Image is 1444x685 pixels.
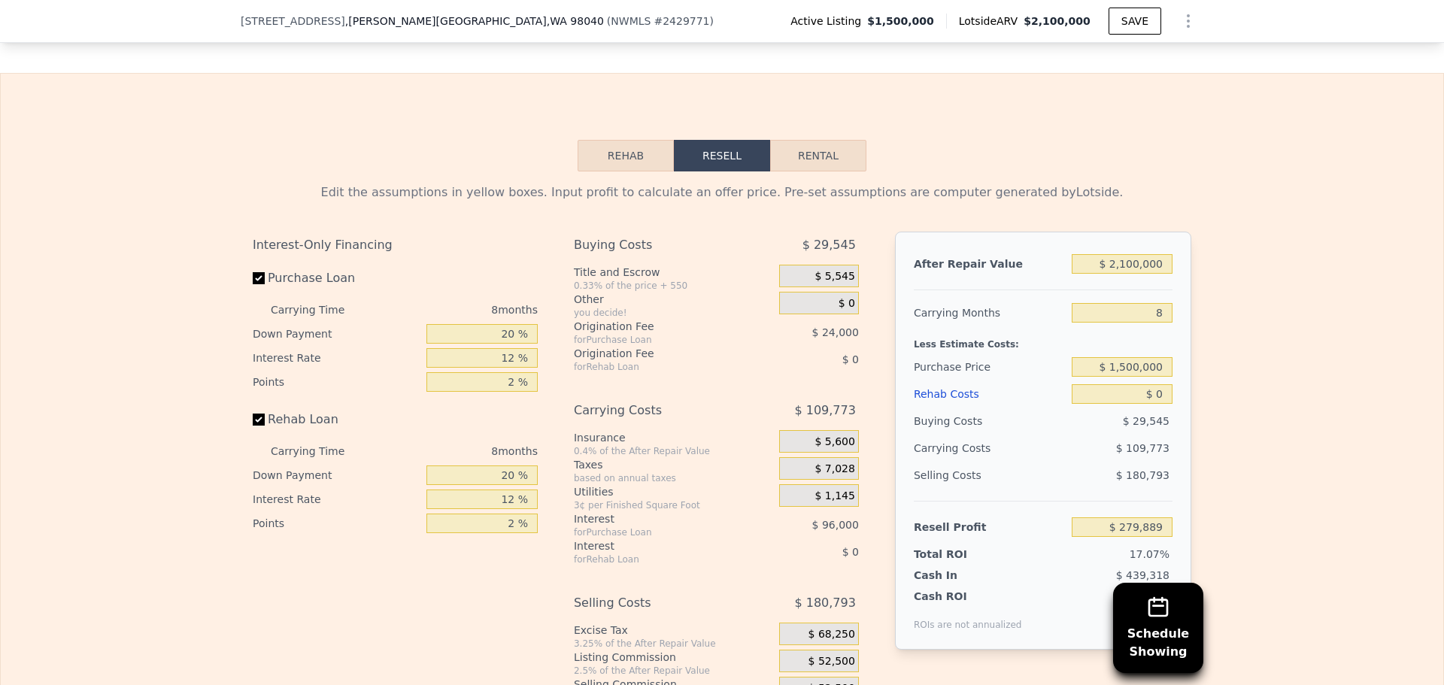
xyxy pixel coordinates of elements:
button: Rehab [578,140,674,171]
div: Title and Escrow [574,265,773,280]
div: ROIs are not annualized [914,604,1022,631]
span: $ 24,000 [812,326,859,338]
div: based on annual taxes [574,472,773,484]
button: Resell [674,140,770,171]
div: Total ROI [914,547,1008,562]
button: Show Options [1173,6,1203,36]
div: 8 months [375,298,538,322]
button: Rental [770,140,866,171]
div: Resell Profit [914,514,1066,541]
div: 0.4% of the After Repair Value [574,445,773,457]
div: 3.25% of the After Repair Value [574,638,773,650]
div: Origination Fee [574,346,742,361]
span: $2,100,000 [1024,15,1091,27]
span: $ 0 [839,297,855,311]
div: 0.33% of the price + 550 [574,280,773,292]
span: $ 439,318 [1116,569,1169,581]
div: Other [574,292,773,307]
input: Purchase Loan [253,272,265,284]
div: Points [253,511,420,535]
span: $ 29,545 [1123,415,1169,427]
div: Excise Tax [574,623,773,638]
div: Insurance [574,430,773,445]
label: Purchase Loan [253,265,420,292]
div: for Rehab Loan [574,553,742,565]
span: $ 180,793 [794,590,855,617]
div: Points [253,370,420,394]
span: [STREET_ADDRESS] [241,14,345,29]
span: $1,500,000 [867,14,934,29]
div: Edit the assumptions in yellow boxes. Input profit to calculate an offer price. Pre-set assumptio... [253,183,1191,202]
div: Interest-Only Financing [253,232,538,259]
div: Utilities [574,484,773,499]
div: Carrying Costs [574,397,742,424]
div: Interest [574,511,742,526]
span: NWMLS [611,15,651,27]
div: Listing Commission [574,650,773,665]
span: 17.07% [1130,548,1169,560]
span: $ 68,250 [808,628,855,641]
span: , [PERSON_NAME][GEOGRAPHIC_DATA] [345,14,604,29]
div: 2.5% of the After Repair Value [574,665,773,677]
div: Interest [574,538,742,553]
div: Interest Rate [253,346,420,370]
div: Less Estimate Costs: [914,326,1172,353]
span: $ 109,773 [794,397,855,424]
span: Lotside ARV [959,14,1024,29]
div: Selling Costs [914,462,1066,489]
div: Carrying Costs [914,435,1008,462]
button: ScheduleShowing [1113,583,1203,673]
span: $ 1,145 [815,490,854,503]
span: $ 7,028 [815,462,854,476]
span: Active Listing [790,14,867,29]
div: Down Payment [253,322,420,346]
div: Carrying Time [271,439,369,463]
div: Selling Costs [574,590,742,617]
div: Taxes [574,457,773,472]
div: 8 months [375,439,538,463]
input: Rehab Loan [253,414,265,426]
span: $ 52,500 [808,655,855,668]
div: for Purchase Loan [574,334,742,346]
button: SAVE [1109,8,1161,35]
div: 3¢ per Finished Square Foot [574,499,773,511]
span: $ 96,000 [812,519,859,531]
span: $ 109,773 [1116,442,1169,454]
div: After Repair Value [914,250,1066,277]
span: # 2429771 [654,15,709,27]
span: $ 0 [842,546,859,558]
div: ( ) [607,14,714,29]
label: Rehab Loan [253,406,420,433]
span: $ 180,793 [1116,469,1169,481]
span: , WA 98040 [547,15,604,27]
div: Down Payment [253,463,420,487]
div: Cash ROI [914,589,1022,604]
div: Interest Rate [253,487,420,511]
span: $ 29,545 [802,232,856,259]
div: Origination Fee [574,319,742,334]
div: Carrying Months [914,299,1066,326]
div: you decide! [574,307,773,319]
div: for Rehab Loan [574,361,742,373]
div: for Purchase Loan [574,526,742,538]
div: Carrying Time [271,298,369,322]
div: Buying Costs [574,232,742,259]
div: Rehab Costs [914,380,1066,408]
div: Cash In [914,568,1008,583]
span: $ 5,545 [815,270,854,283]
div: Purchase Price [914,353,1066,380]
span: $ 0 [842,353,859,365]
div: Buying Costs [914,408,1066,435]
span: $ 5,600 [815,435,854,449]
